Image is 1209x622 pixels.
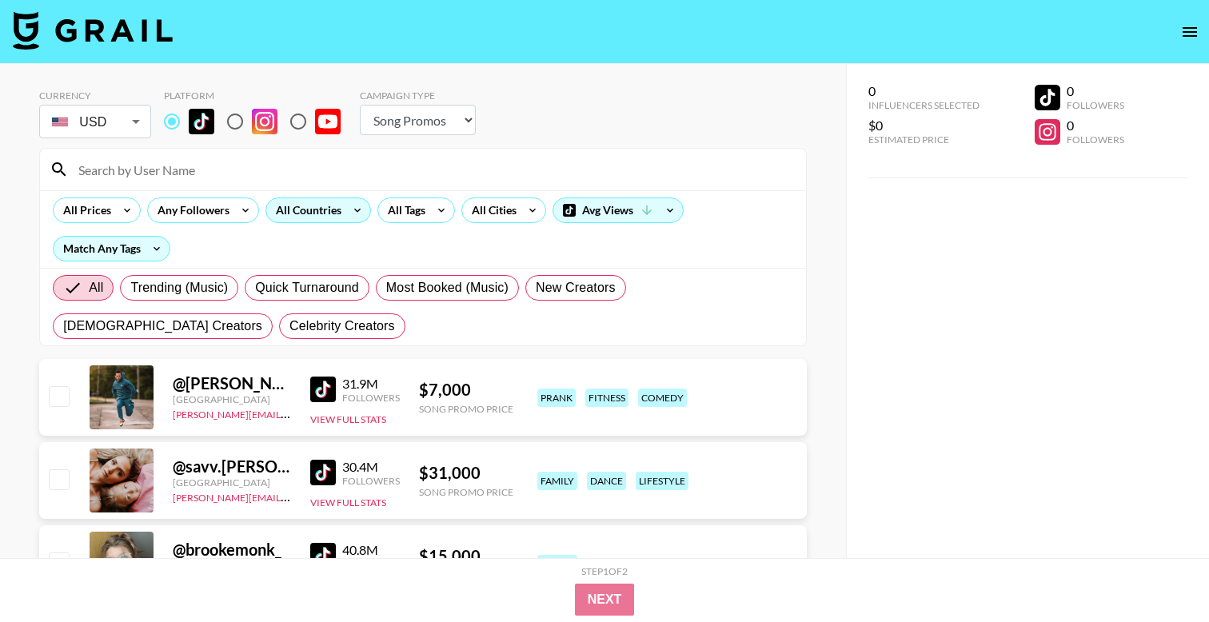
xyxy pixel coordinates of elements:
[173,405,409,421] a: [PERSON_NAME][EMAIL_ADDRESS][DOMAIN_NAME]
[310,377,336,402] img: TikTok
[419,380,513,400] div: $ 7,000
[173,476,291,488] div: [GEOGRAPHIC_DATA]
[342,542,400,558] div: 40.8M
[173,373,291,393] div: @ [PERSON_NAME].[PERSON_NAME]
[585,389,628,407] div: fitness
[173,393,291,405] div: [GEOGRAPHIC_DATA]
[173,488,409,504] a: [PERSON_NAME][EMAIL_ADDRESS][DOMAIN_NAME]
[536,278,616,297] span: New Creators
[342,459,400,475] div: 30.4M
[164,90,353,102] div: Platform
[148,198,233,222] div: Any Followers
[69,157,796,182] input: Search by User Name
[1067,99,1124,111] div: Followers
[342,475,400,487] div: Followers
[553,198,683,222] div: Avg Views
[419,546,513,566] div: $ 15,000
[89,278,103,297] span: All
[587,472,626,490] div: dance
[1067,134,1124,146] div: Followers
[868,83,980,99] div: 0
[1067,118,1124,134] div: 0
[189,109,214,134] img: TikTok
[386,278,509,297] span: Most Booked (Music)
[315,109,341,134] img: YouTube
[173,540,291,560] div: @ brookemonk_
[342,376,400,392] div: 31.9M
[54,237,170,261] div: Match Any Tags
[419,486,513,498] div: Song Promo Price
[252,109,277,134] img: Instagram
[255,278,359,297] span: Quick Turnaround
[289,317,395,336] span: Celebrity Creators
[575,584,635,616] button: Next
[310,413,386,425] button: View Full Stats
[868,118,980,134] div: $0
[636,472,688,490] div: lifestyle
[54,198,114,222] div: All Prices
[360,90,476,102] div: Campaign Type
[1067,83,1124,99] div: 0
[310,543,336,568] img: TikTok
[1174,16,1206,48] button: open drawer
[537,389,576,407] div: prank
[419,463,513,483] div: $ 31,000
[310,496,386,508] button: View Full Stats
[638,389,687,407] div: comedy
[63,317,262,336] span: [DEMOGRAPHIC_DATA] Creators
[868,134,980,146] div: Estimated Price
[868,99,980,111] div: Influencers Selected
[462,198,520,222] div: All Cities
[39,90,151,102] div: Currency
[42,108,148,136] div: USD
[310,460,336,485] img: TikTok
[13,11,173,50] img: Grail Talent
[342,392,400,404] div: Followers
[378,198,429,222] div: All Tags
[266,198,345,222] div: All Countries
[581,565,628,577] div: Step 1 of 2
[130,278,228,297] span: Trending (Music)
[537,555,577,573] div: family
[419,403,513,415] div: Song Promo Price
[173,457,291,476] div: @ savv.[PERSON_NAME]
[537,472,577,490] div: family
